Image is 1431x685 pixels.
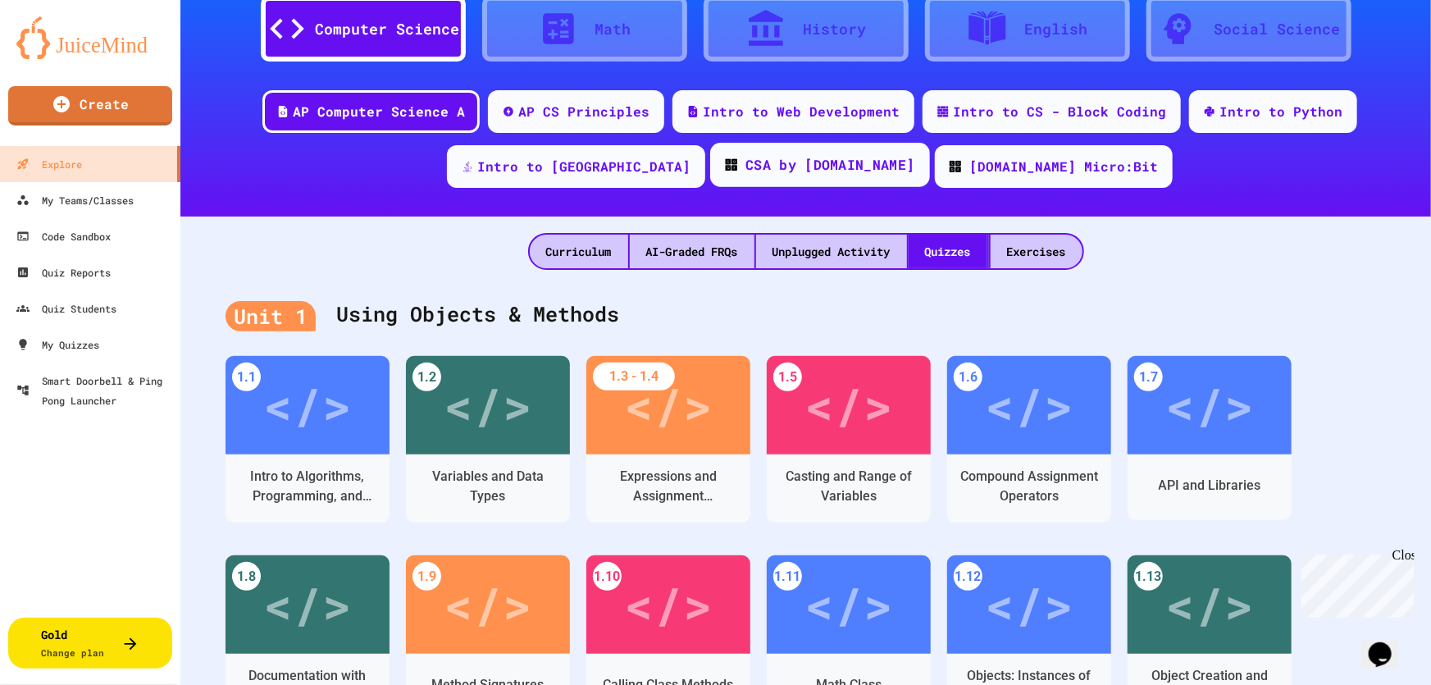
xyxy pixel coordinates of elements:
[985,568,1073,642] div: </>
[477,157,690,176] div: Intro to [GEOGRAPHIC_DATA]
[418,467,558,506] div: Variables and Data Types
[16,226,111,246] div: Code Sandbox
[953,102,1166,121] div: Intro to CS - Block Coding
[745,155,914,176] div: CSA by [DOMAIN_NAME]
[226,301,316,332] div: Unit 1
[954,562,982,591] div: 1.12
[1024,18,1087,40] div: English
[1295,548,1415,618] iframe: chat widget
[42,646,105,659] span: Change plan
[950,161,961,172] img: CODE_logo_RGB.png
[226,282,1386,348] div: Using Objects & Methods
[1134,562,1163,591] div: 1.13
[773,562,802,591] div: 1.11
[991,235,1082,268] div: Exercises
[16,263,111,282] div: Quiz Reports
[959,467,1099,506] div: Compound Assignment Operators
[530,235,628,268] div: Curriculum
[518,102,649,121] div: AP CS Principles
[1219,102,1342,121] div: Intro to Python
[7,7,113,104] div: Chat with us now!Close
[599,467,738,506] div: Expressions and Assignment Statements
[16,335,99,354] div: My Quizzes
[804,368,893,442] div: </>
[1159,476,1261,495] div: API and Libraries
[773,363,802,391] div: 1.5
[593,562,622,591] div: 1.10
[1215,18,1341,40] div: Social Science
[803,18,866,40] div: History
[316,18,460,40] div: Computer Science
[804,568,893,642] div: </>
[412,363,441,391] div: 1.2
[16,299,116,318] div: Quiz Students
[595,18,631,40] div: Math
[1362,619,1415,669] iframe: chat widget
[8,618,172,669] button: GoldChange plan
[238,467,377,506] div: Intro to Algorithms, Programming, and Compilers
[16,190,134,210] div: My Teams/Classes
[263,368,352,442] div: </>
[703,102,900,121] div: Intro to Web Development
[16,154,82,174] div: Explore
[909,235,987,268] div: Quizzes
[969,157,1158,176] div: [DOMAIN_NAME] Micro:Bit
[1134,363,1163,391] div: 1.7
[954,363,982,391] div: 1.6
[16,16,164,59] img: logo-orange.svg
[444,568,532,642] div: </>
[412,562,441,591] div: 1.9
[985,368,1073,442] div: </>
[1165,368,1254,442] div: </>
[630,235,754,268] div: AI-Graded FRQs
[8,86,172,126] a: Create
[756,235,907,268] div: Unplugged Activity
[232,363,261,391] div: 1.1
[624,568,713,642] div: </>
[624,368,713,442] div: </>
[726,159,737,171] img: CODE_logo_RGB.png
[263,568,352,642] div: </>
[593,363,675,390] div: 1.3 - 1.4
[16,371,174,410] div: Smart Doorbell & Ping Pong Launcher
[293,102,465,121] div: AP Computer Science A
[42,626,105,660] div: Gold
[444,368,532,442] div: </>
[232,562,261,591] div: 1.8
[779,467,918,506] div: Casting and Range of Variables
[1165,568,1254,642] div: </>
